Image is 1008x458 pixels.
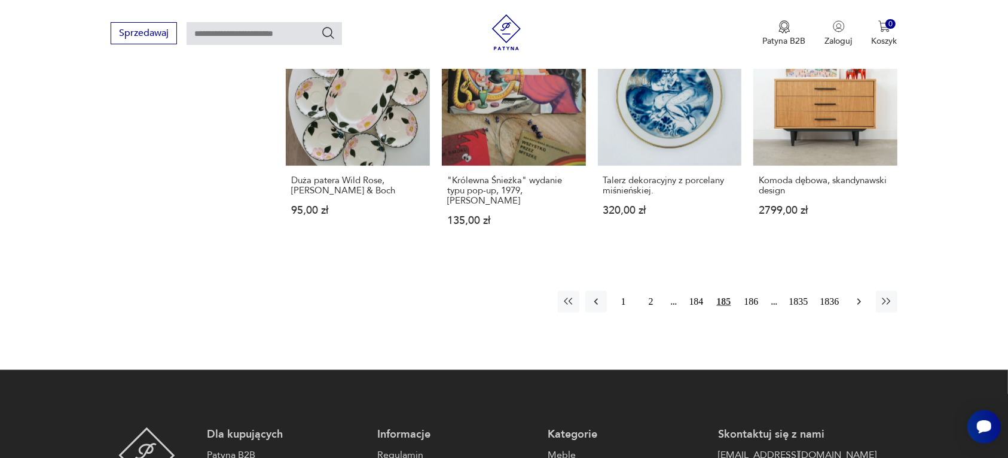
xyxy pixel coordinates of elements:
h3: Talerz dekoracyjny z porcelany miśnieńskiej. [603,175,737,196]
div: 0 [885,19,896,29]
a: "Królewna Śnieżka" wydanie typu pop-up, 1979, Vojtech Kubasta"Królewna Śnieżka" wydanie typu pop-... [442,22,586,250]
img: Patyna - sklep z meblami i dekoracjami vintage [488,14,524,50]
p: 320,00 zł [603,205,737,216]
button: Sprzedawaj [111,22,177,44]
button: 184 [686,291,707,313]
h3: Komoda dębowa, skandynawski design [759,175,892,196]
button: 185 [713,291,735,313]
button: 1836 [817,291,842,313]
button: 1835 [786,291,811,313]
p: Koszyk [872,35,897,47]
a: Ikona medaluPatyna B2B [763,20,806,47]
p: Patyna B2B [763,35,806,47]
p: Skontaktuj się z nami [718,427,876,442]
button: Szukaj [321,26,335,40]
h3: "Królewna Śnieżka" wydanie typu pop-up, 1979, [PERSON_NAME] [447,175,581,206]
button: Patyna B2B [763,20,806,47]
button: 2 [640,291,662,313]
button: Zaloguj [825,20,853,47]
p: Informacje [377,427,536,442]
button: 0Koszyk [872,20,897,47]
p: 2799,00 zł [759,205,892,216]
a: Komoda dębowa, skandynawski designKomoda dębowa, skandynawski design2799,00 zł [753,22,897,250]
img: Ikonka użytkownika [833,20,845,32]
p: Dla kupujących [207,427,365,442]
a: Duża patera Wild Rose, Villeroy & BochDuża patera Wild Rose, [PERSON_NAME] & Boch95,00 zł [286,22,430,250]
iframe: Smartsupp widget button [967,410,1001,444]
p: 95,00 zł [291,205,424,216]
a: Talerz dekoracyjny z porcelany miśnieńskiej.Talerz dekoracyjny z porcelany miśnieńskiej.320,00 zł [598,22,742,250]
a: Sprzedawaj [111,30,177,38]
img: Ikona medalu [778,20,790,34]
button: 1 [613,291,634,313]
button: 186 [741,291,762,313]
p: 135,00 zł [447,216,581,226]
p: Zaloguj [825,35,853,47]
img: Ikona koszyka [878,20,890,32]
h3: Duża patera Wild Rose, [PERSON_NAME] & Boch [291,175,424,196]
p: Kategorie [548,427,706,442]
